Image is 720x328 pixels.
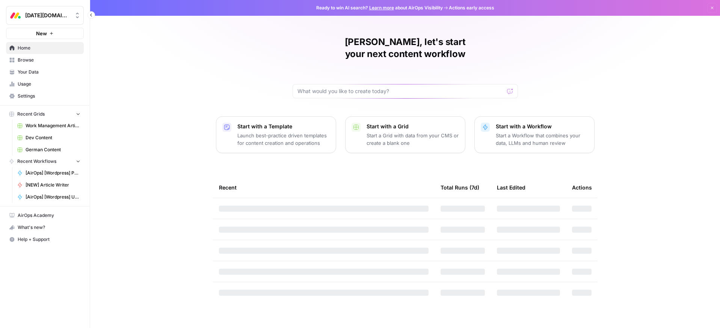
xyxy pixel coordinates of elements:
[441,177,479,198] div: Total Runs (7d)
[18,45,80,51] span: Home
[18,236,80,243] span: Help + Support
[26,182,80,188] span: [NEW] Article Writer
[36,30,47,37] span: New
[219,177,429,198] div: Recent
[9,9,22,22] img: Monday.com Logo
[25,12,71,19] span: [DATE][DOMAIN_NAME]
[6,221,84,233] button: What's new?
[26,170,80,176] span: [AirOps] [Wordpress] Publish Cornerstone Post
[17,111,45,117] span: Recent Grids
[367,123,459,130] p: Start with a Grid
[6,78,84,90] a: Usage
[297,87,504,95] input: What would you like to create today?
[316,5,443,11] span: Ready to win AI search? about AirOps Visibility
[26,146,80,153] span: German Content
[6,66,84,78] a: Your Data
[18,69,80,75] span: Your Data
[449,5,494,11] span: Actions early access
[6,90,84,102] a: Settings
[237,123,330,130] p: Start with a Template
[345,116,465,153] button: Start with a GridStart a Grid with data from your CMS or create a blank one
[6,209,84,221] a: AirOps Academy
[497,177,525,198] div: Last Edited
[237,132,330,147] p: Launch best-practice driven templates for content creation and operations
[6,108,84,120] button: Recent Grids
[496,123,588,130] p: Start with a Workflow
[496,132,588,147] p: Start a Workflow that combines your data, LLMs and human review
[6,28,84,39] button: New
[6,6,84,25] button: Workspace: Monday.com
[293,36,518,60] h1: [PERSON_NAME], let's start your next content workflow
[26,122,80,129] span: Work Management Article Grid
[6,42,84,54] a: Home
[18,57,80,63] span: Browse
[18,81,80,87] span: Usage
[6,233,84,245] button: Help + Support
[14,132,84,144] a: Dev Content
[26,134,80,141] span: Dev Content
[17,158,56,165] span: Recent Workflows
[6,222,83,233] div: What's new?
[572,177,592,198] div: Actions
[6,54,84,66] a: Browse
[14,179,84,191] a: [NEW] Article Writer
[6,156,84,167] button: Recent Workflows
[474,116,595,153] button: Start with a WorkflowStart a Workflow that combines your data, LLMs and human review
[26,194,80,200] span: [AirOps] [Wordpress] Update Cornerstone Post
[14,191,84,203] a: [AirOps] [Wordpress] Update Cornerstone Post
[369,5,394,11] a: Learn more
[14,167,84,179] a: [AirOps] [Wordpress] Publish Cornerstone Post
[14,144,84,156] a: German Content
[367,132,459,147] p: Start a Grid with data from your CMS or create a blank one
[14,120,84,132] a: Work Management Article Grid
[18,93,80,99] span: Settings
[18,212,80,219] span: AirOps Academy
[216,116,336,153] button: Start with a TemplateLaunch best-practice driven templates for content creation and operations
